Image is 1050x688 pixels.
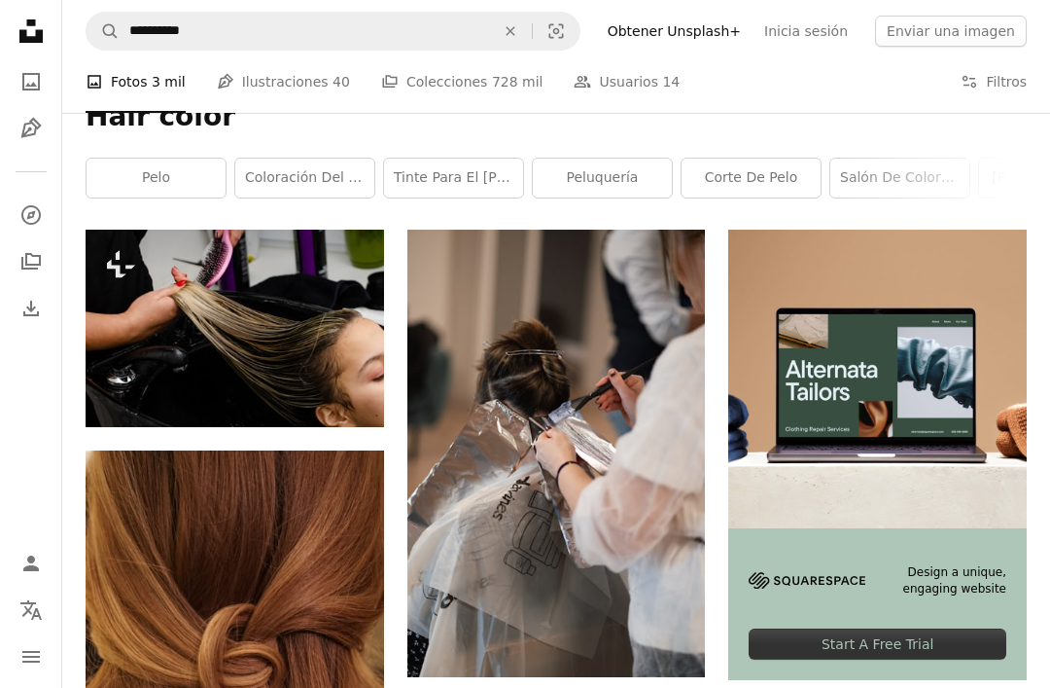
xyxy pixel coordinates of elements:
a: Peluquero peinando el cabello mojado de los clientes con el cabello mojado con un cepillo en un f... [86,319,384,337]
img: Una mujer se está cortando el pelo con un estilista [407,230,706,677]
a: Inicio — Unsplash [12,12,51,54]
form: Encuentra imágenes en todo el sitio [86,12,580,51]
span: 728 mil [492,71,543,92]
span: 14 [662,71,680,92]
a: peluquería [533,159,672,198]
a: pelo [87,159,226,198]
img: file-1707885205802-88dd96a21c72image [728,230,1027,528]
button: Buscar en Unsplash [87,13,120,50]
a: Inicia sesión [752,16,859,47]
button: Borrar [489,13,532,50]
a: Colecciones 728 mil [381,51,543,113]
div: Start A Free Trial [749,629,1006,660]
button: Búsqueda visual [533,13,579,50]
a: Ilustraciones 40 [217,51,350,113]
a: tinte para el [PERSON_NAME] [384,159,523,198]
a: salón de coloración [830,159,969,198]
a: Usuarios 14 [574,51,680,113]
span: 40 [332,71,350,92]
a: Fotos [12,62,51,101]
a: Explorar [12,196,51,235]
button: Enviar una imagen [875,16,1027,47]
img: file-1705255347840-230a6ab5bca9image [749,572,865,589]
button: Idioma [12,591,51,630]
a: Historial de descargas [12,289,51,328]
button: Menú [12,637,51,676]
span: Design a unique, engaging website [889,564,1006,597]
h1: Hair color [86,99,1027,134]
a: corte de pelo [682,159,821,198]
a: Obtener Unsplash+ [596,16,752,47]
a: Iniciar sesión / Registrarse [12,544,51,583]
a: coloración del [PERSON_NAME] [235,159,374,198]
button: Filtros [961,51,1027,113]
a: Design a unique, engaging websiteStart A Free Trial [728,230,1027,680]
img: Peluquero peinando el cabello mojado de los clientes con el cabello mojado con un cepillo en un f... [86,230,384,427]
a: Una mujer se está cortando el pelo con un estilista [407,445,706,462]
a: Ilustraciones [12,109,51,148]
a: Colecciones [12,242,51,281]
